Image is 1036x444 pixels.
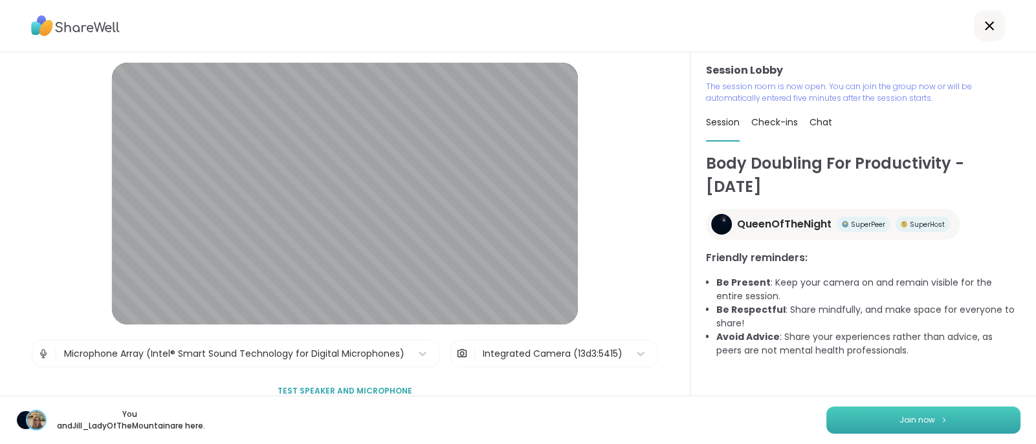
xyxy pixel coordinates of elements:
span: QueenOfTheNight [737,217,832,232]
span: Chat [810,116,832,129]
img: Peer Badge One [901,221,907,227]
img: ShareWell Logo [31,11,120,41]
h3: Friendly reminders: [706,250,1020,266]
a: QueenOfTheNightQueenOfTheNightPeer Badge ThreeSuperPeerPeer Badge OneSuperHost [706,209,960,240]
button: Join now [826,407,1020,434]
h1: Body Doubling For Productivity - [DATE] [706,152,1020,198]
li: : Share mindfully, and make space for everyone to share! [716,303,1020,330]
span: | [473,341,476,366]
span: | [54,341,58,366]
b: Avoid Advice [716,330,780,343]
img: QueenOfTheNight [17,411,35,429]
img: Camera [456,341,468,366]
p: The session room is now open. You can join the group now or will be automatically entered five mi... [706,81,1020,104]
img: Jill_LadyOfTheMountain [27,411,45,429]
span: SuperPeer [851,220,885,229]
li: : Keep your camera on and remain visible for the entire session. [716,276,1020,303]
img: QueenOfTheNight [711,214,732,235]
span: Session [706,116,740,129]
div: Integrated Camera (13d3:5415) [483,347,623,361]
span: Test speaker and microphone [278,385,412,397]
span: Join now [899,414,935,426]
b: Be Present [716,276,771,289]
span: SuperHost [910,220,945,229]
button: Test speaker and microphone [272,377,417,405]
h3: Session Lobby [706,63,1020,78]
div: Microphone Array (Intel® Smart Sound Technology for Digital Microphones) [64,347,404,361]
p: You and Jill_LadyOfTheMountain are here. [57,408,202,432]
b: Be Respectful [716,303,786,316]
span: Check-ins [751,116,798,129]
img: ShareWell Logomark [940,416,948,423]
img: Peer Badge Three [842,221,848,227]
li: : Share your experiences rather than advice, as peers are not mental health professionals. [716,330,1020,357]
img: Microphone [38,341,49,366]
